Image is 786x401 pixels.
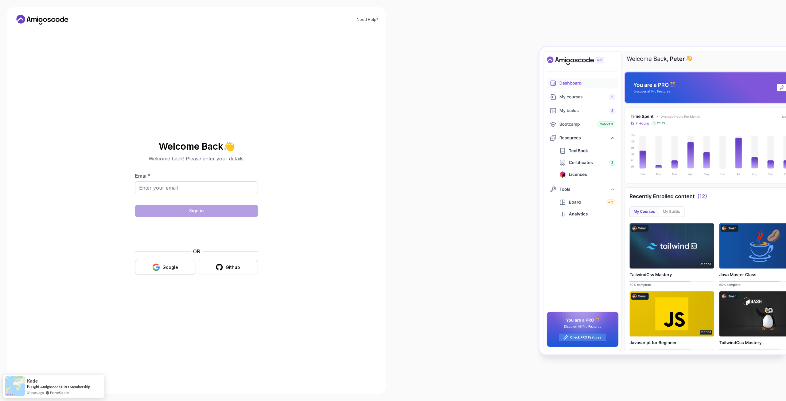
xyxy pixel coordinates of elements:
[135,155,258,162] p: Welcome back! Please enter your details.
[50,390,69,395] a: ProveSource
[222,140,236,153] span: 👋
[135,205,258,217] button: Sign in
[135,141,258,151] h2: Welcome Back
[189,208,204,214] div: Sign in
[357,17,378,22] a: Need Help?
[40,384,90,389] a: Amigoscode PRO Membership
[27,378,38,383] span: Kade
[226,264,240,270] div: Github
[539,47,786,354] img: Amigoscode Dashboard
[27,384,40,389] span: Bought
[5,376,25,396] img: provesource social proof notification image
[162,264,178,270] div: Google
[135,181,258,194] input: Enter your email
[135,260,195,274] button: Google
[150,221,243,244] iframe: Widget containing checkbox for hCaptcha security challenge
[198,260,258,274] button: Github
[15,15,70,25] a: Home link
[135,173,150,179] label: Email *
[193,248,200,255] p: OR
[27,390,44,395] span: 3 hours ago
